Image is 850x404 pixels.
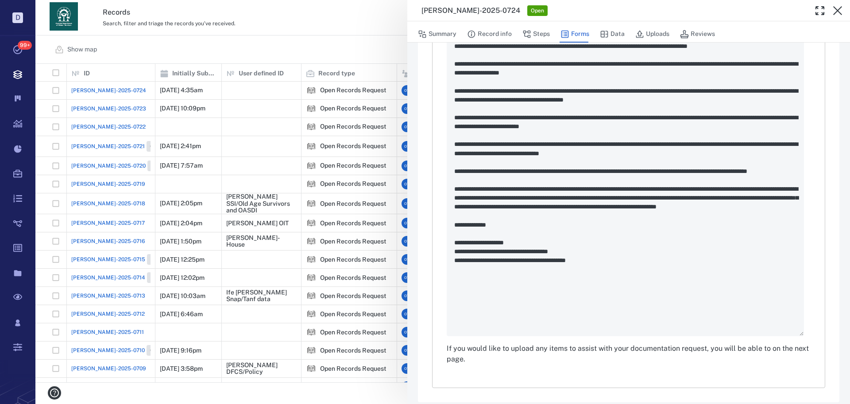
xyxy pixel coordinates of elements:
button: Record info [467,26,512,43]
span: 99+ [18,41,32,50]
button: Uploads [635,26,669,43]
button: Close [829,2,846,20]
span: Help [20,6,38,14]
div: If you would like to upload any items to assist with your documentation request, you will be able... [447,343,811,365]
button: Steps [522,26,550,43]
span: Open [529,7,546,15]
p: D [12,12,23,23]
button: Forms [560,26,589,43]
h3: [PERSON_NAME]-2025-0724 [421,5,520,16]
button: Toggle Fullscreen [811,2,829,20]
button: Summary [418,26,456,43]
button: Data [600,26,625,43]
button: Reviews [680,26,715,43]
